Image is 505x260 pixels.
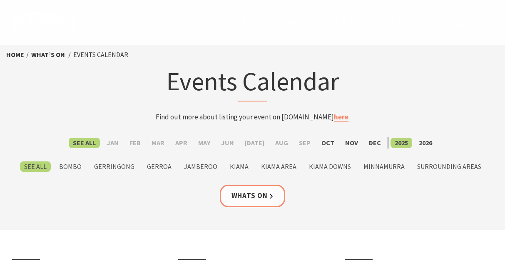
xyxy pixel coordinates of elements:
[257,161,301,172] label: Kiama Area
[220,185,286,207] a: Whats On
[20,161,51,172] label: See All
[318,16,359,26] span: What’s On
[10,10,77,33] img: Kiama Logo
[217,138,238,148] label: Jun
[317,138,338,148] label: Oct
[365,138,385,148] label: Dec
[341,138,362,148] label: Nov
[194,138,214,148] label: May
[6,50,24,59] a: Home
[90,111,416,123] p: Find out more about listing your event on [DOMAIN_NAME] .
[376,16,415,26] span: Book now
[305,161,355,172] label: Kiama Downs
[199,16,217,26] span: Stay
[90,161,139,172] label: Gerringong
[295,138,315,148] label: Sep
[91,16,112,26] span: Home
[147,138,169,148] label: Mar
[391,138,412,148] label: 2025
[90,64,416,102] h1: Events Calendar
[226,161,253,172] label: Kiama
[180,161,221,172] label: Jamberoo
[73,50,128,60] li: Events Calendar
[125,138,145,148] label: Feb
[55,161,86,172] label: Bombo
[241,138,269,148] label: [DATE]
[31,50,65,59] a: What’s On
[69,138,100,148] label: See All
[334,112,348,122] a: here
[171,138,192,148] label: Apr
[271,138,292,148] label: Aug
[413,161,485,172] label: Surrounding Areas
[415,138,436,148] label: 2026
[233,16,266,26] span: See & Do
[129,16,182,26] span: Destinations
[82,15,423,28] nav: Main Menu
[283,16,302,26] span: Plan
[143,161,176,172] label: Gerroa
[102,138,123,148] label: Jan
[359,161,409,172] label: Minnamurra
